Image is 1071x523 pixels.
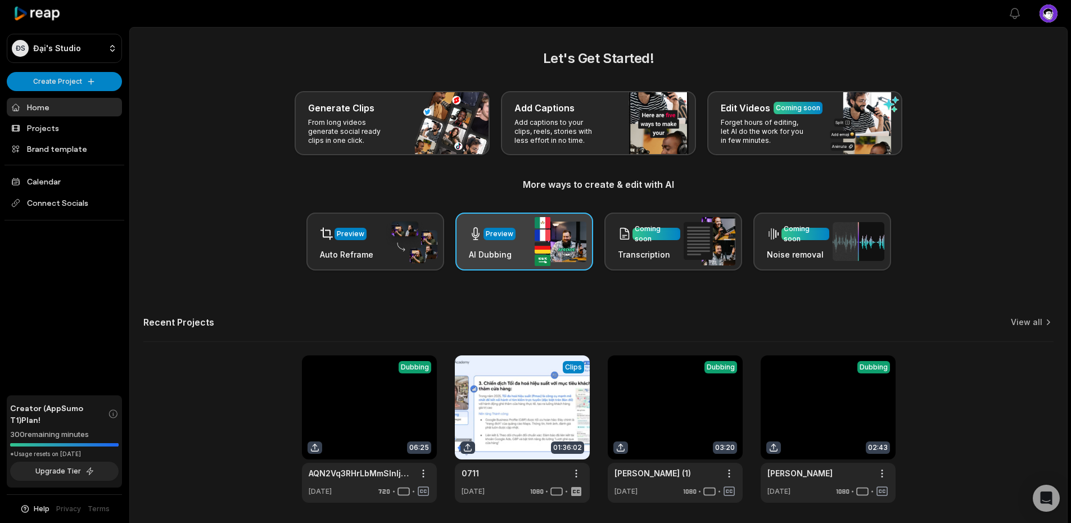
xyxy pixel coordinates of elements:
[7,139,122,158] a: Brand template
[143,178,1054,191] h3: More ways to create & edit with AI
[309,467,412,479] a: AQN2Vq3RHrLbMmSlnljA8uxeKzr297ari6cpHYKtcj9aI637k3zocB1Jp14NdlRCimkOt37EZEE348GmY5wdNaUQpAEaSI3VX...
[143,48,1054,69] h2: Let's Get Started!
[1011,317,1042,328] a: View all
[143,317,214,328] h2: Recent Projects
[1033,485,1060,512] div: Open Intercom Messenger
[721,101,770,115] h3: Edit Videos
[12,40,29,57] div: ĐS
[7,72,122,91] button: Create Project
[7,119,122,137] a: Projects
[784,224,827,244] div: Coming soon
[337,229,364,239] div: Preview
[514,118,602,145] p: Add captions to your clips, reels, stories with less effort in no time.
[535,217,586,266] img: ai_dubbing.png
[10,462,119,481] button: Upgrade Tier
[833,222,884,261] img: noise_removal.png
[486,229,513,239] div: Preview
[721,118,808,145] p: Forget hours of editing, let AI do the work for you in few minutes.
[308,101,374,115] h3: Generate Clips
[7,172,122,191] a: Calendar
[20,504,49,514] button: Help
[767,249,829,260] h3: Noise removal
[684,217,735,265] img: transcription.png
[34,504,49,514] span: Help
[10,450,119,458] div: *Usage resets on [DATE]
[776,103,820,113] div: Coming soon
[618,249,680,260] h3: Transcription
[386,220,437,264] img: auto_reframe.png
[7,98,122,116] a: Home
[469,249,516,260] h3: AI Dubbing
[635,224,678,244] div: Coming soon
[514,101,575,115] h3: Add Captions
[462,467,479,479] a: 0711
[10,402,108,426] span: Creator (AppSumo T1) Plan!
[33,43,81,53] p: Đại's Studio
[320,249,373,260] h3: Auto Reframe
[7,193,122,213] span: Connect Socials
[88,504,110,514] a: Terms
[614,467,691,479] a: [PERSON_NAME] (1)
[10,429,119,440] div: 300 remaining minutes
[56,504,81,514] a: Privacy
[308,118,395,145] p: From long videos generate social ready clips in one click.
[767,467,833,479] a: [PERSON_NAME]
